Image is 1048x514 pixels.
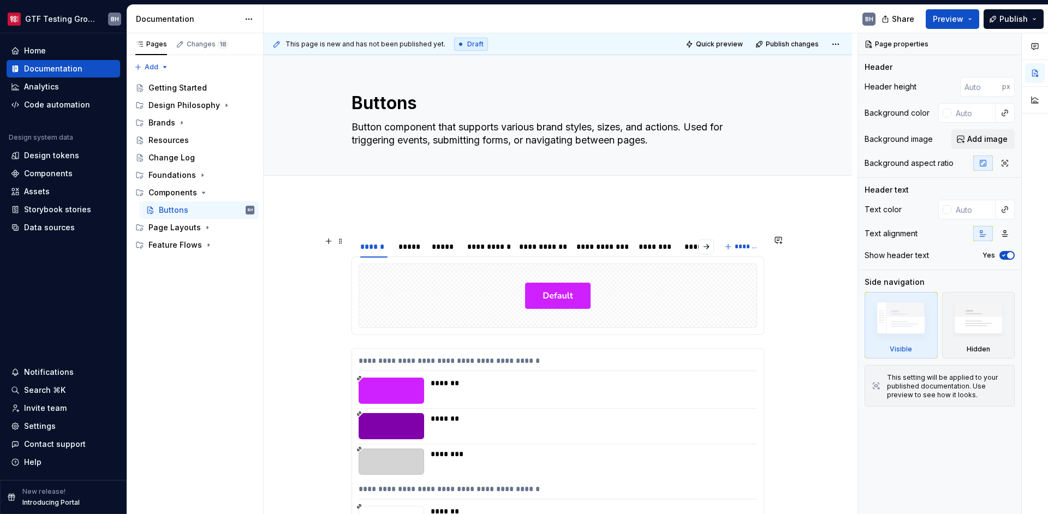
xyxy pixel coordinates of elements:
[682,37,748,52] button: Quick preview
[24,204,91,215] div: Storybook stories
[349,118,762,149] textarea: Button component that supports various brand styles, sizes, and actions. Used for triggering even...
[7,42,120,59] a: Home
[9,133,73,142] div: Design system data
[865,250,929,261] div: Show header text
[7,60,120,77] a: Documentation
[131,132,259,149] a: Resources
[865,184,909,195] div: Header text
[876,9,921,29] button: Share
[7,363,120,381] button: Notifications
[111,15,119,23] div: BH
[7,78,120,95] a: Analytics
[7,183,120,200] a: Assets
[22,487,65,496] p: New release!
[148,117,175,128] div: Brands
[148,152,195,163] div: Change Log
[7,219,120,236] a: Data sources
[187,40,228,49] div: Changes
[7,96,120,113] a: Code automation
[218,40,228,49] span: 18
[7,201,120,218] a: Storybook stories
[967,345,990,354] div: Hidden
[865,228,918,239] div: Text alignment
[349,90,762,116] textarea: Buttons
[7,417,120,435] a: Settings
[131,79,259,254] div: Page tree
[7,435,120,453] button: Contact support
[24,421,56,432] div: Settings
[24,63,82,74] div: Documentation
[131,97,259,114] div: Design Philosophy
[131,79,259,97] a: Getting Started
[131,166,259,184] div: Foundations
[7,399,120,417] a: Invite team
[951,200,996,219] input: Auto
[248,205,253,216] div: BH
[24,367,74,378] div: Notifications
[8,13,21,26] img: f4f33d50-0937-4074-a32a-c7cda971eed1.png
[696,40,743,49] span: Quick preview
[131,236,259,254] div: Feature Flows
[141,201,259,219] a: ButtonsBH
[2,7,124,31] button: GTF Testing GroundsBH
[7,165,120,182] a: Components
[926,9,979,29] button: Preview
[865,158,954,169] div: Background aspect ratio
[24,186,50,197] div: Assets
[148,240,202,250] div: Feature Flows
[159,205,188,216] div: Buttons
[865,292,938,358] div: Visible
[131,184,259,201] div: Components
[24,222,75,233] div: Data sources
[951,129,1015,149] button: Add image
[24,403,67,414] div: Invite team
[967,134,1008,145] span: Add image
[865,81,916,92] div: Header height
[933,14,963,25] span: Preview
[984,9,1044,29] button: Publish
[24,81,59,92] div: Analytics
[24,45,46,56] div: Home
[145,63,158,71] span: Add
[285,40,445,49] span: This page is new and has not been published yet.
[135,40,167,49] div: Pages
[22,498,80,507] p: Introducing Portal
[148,187,197,198] div: Components
[1002,82,1010,91] p: px
[865,134,933,145] div: Background image
[887,373,1008,399] div: This setting will be applied to your published documentation. Use preview to see how it looks.
[865,107,930,118] div: Background color
[999,14,1028,25] span: Publish
[148,100,220,111] div: Design Philosophy
[25,14,95,25] div: GTF Testing Grounds
[131,219,259,236] div: Page Layouts
[467,40,484,49] span: Draft
[865,62,892,73] div: Header
[766,40,819,49] span: Publish changes
[24,457,41,468] div: Help
[24,168,73,179] div: Components
[752,37,824,52] button: Publish changes
[148,170,196,181] div: Foundations
[960,77,1002,97] input: Auto
[942,292,1015,358] div: Hidden
[865,204,902,215] div: Text color
[136,14,239,25] div: Documentation
[24,385,65,396] div: Search ⌘K
[148,135,189,146] div: Resources
[865,277,925,288] div: Side navigation
[148,222,201,233] div: Page Layouts
[24,439,86,450] div: Contact support
[865,15,873,23] div: BH
[890,345,912,354] div: Visible
[982,251,995,260] label: Yes
[131,59,172,75] button: Add
[892,14,914,25] span: Share
[7,147,120,164] a: Design tokens
[7,453,120,471] button: Help
[24,99,90,110] div: Code automation
[951,103,996,123] input: Auto
[24,150,79,161] div: Design tokens
[148,82,207,93] div: Getting Started
[7,381,120,399] button: Search ⌘K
